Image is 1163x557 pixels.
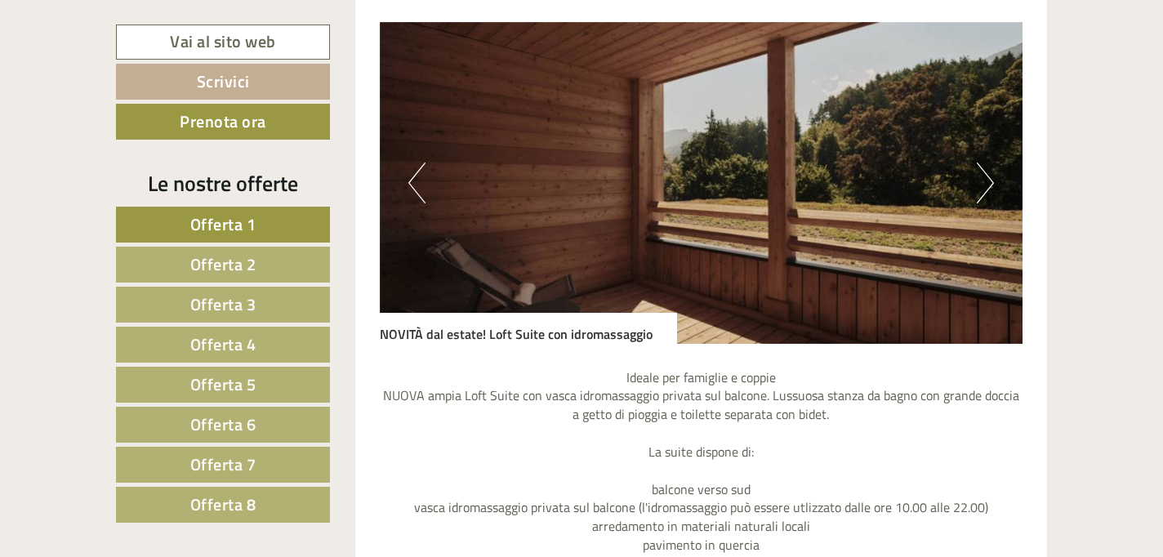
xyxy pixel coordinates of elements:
span: Offerta 8 [190,492,256,517]
span: Offerta 1 [190,212,256,237]
div: Le nostre offerte [116,168,330,198]
div: NOVITÀ dal estate! Loft Suite con idromassaggio [380,313,677,344]
span: Offerta 4 [190,332,256,357]
span: Offerta 7 [190,452,256,477]
a: Prenota ora [116,104,330,140]
span: Offerta 6 [190,412,256,437]
span: Offerta 5 [190,372,256,397]
button: Previous [408,163,426,203]
img: image [380,22,1023,344]
span: Offerta 2 [190,252,256,277]
a: Scrivici [116,64,330,100]
span: Offerta 3 [190,292,256,317]
button: Next [977,163,994,203]
a: Vai al sito web [116,25,330,60]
